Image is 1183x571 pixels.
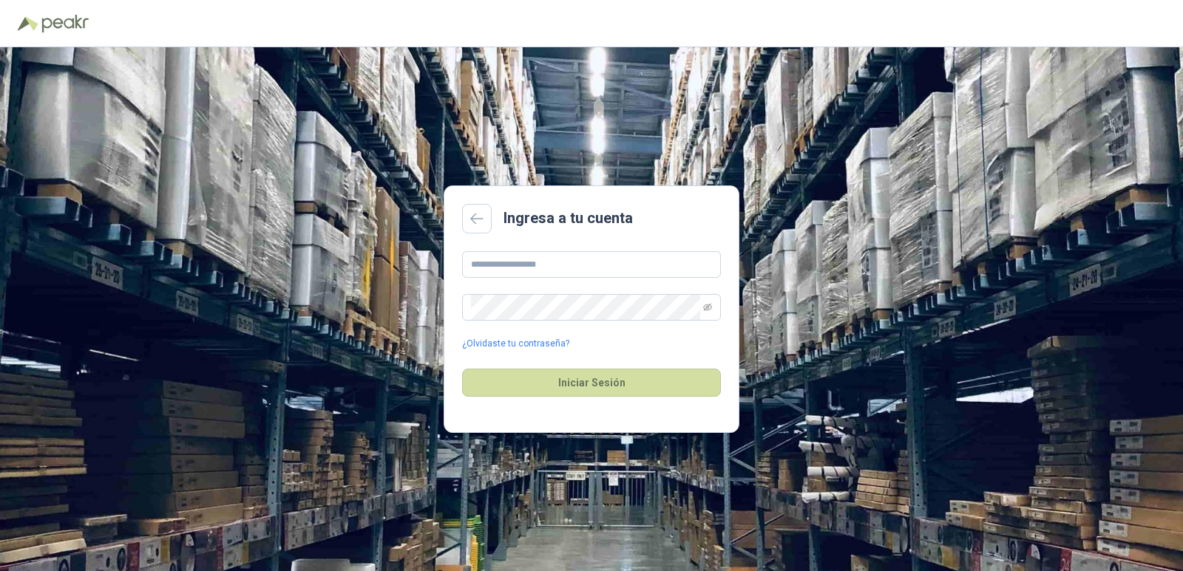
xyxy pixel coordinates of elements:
span: eye-invisible [703,303,712,312]
button: Iniciar Sesión [462,369,721,397]
img: Logo [18,16,38,31]
a: ¿Olvidaste tu contraseña? [462,337,569,351]
h2: Ingresa a tu cuenta [504,207,633,230]
img: Peakr [41,15,89,33]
